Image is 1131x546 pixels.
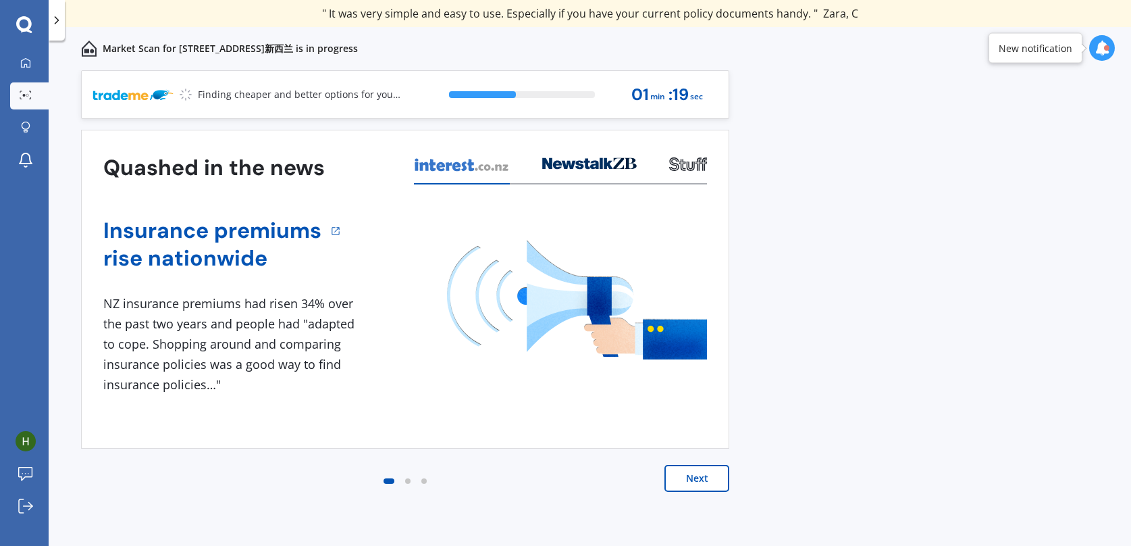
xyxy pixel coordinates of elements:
[103,217,321,245] a: Insurance premiums
[198,88,400,101] p: Finding cheaper and better options for you...
[81,41,97,57] img: home-and-contents.b802091223b8502ef2dd.svg
[103,42,358,55] p: Market Scan for [STREET_ADDRESS]新西兰 is in progress
[103,294,360,395] div: NZ insurance premiums had risen 34% over the past two years and people had "adapted to cope. Shop...
[631,86,649,104] span: 01
[447,240,707,359] img: media image
[650,88,665,106] span: min
[103,154,325,182] h3: Quashed in the news
[668,86,689,104] span: : 19
[999,41,1072,55] div: New notification
[103,245,321,272] a: rise nationwide
[16,431,36,451] img: ACg8ocJP7A-SuLWRGR1klPvwqWG1dKoIIiS4_J8_fe96PJhQcZQX=s96-c
[690,88,703,106] span: sec
[664,465,729,492] button: Next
